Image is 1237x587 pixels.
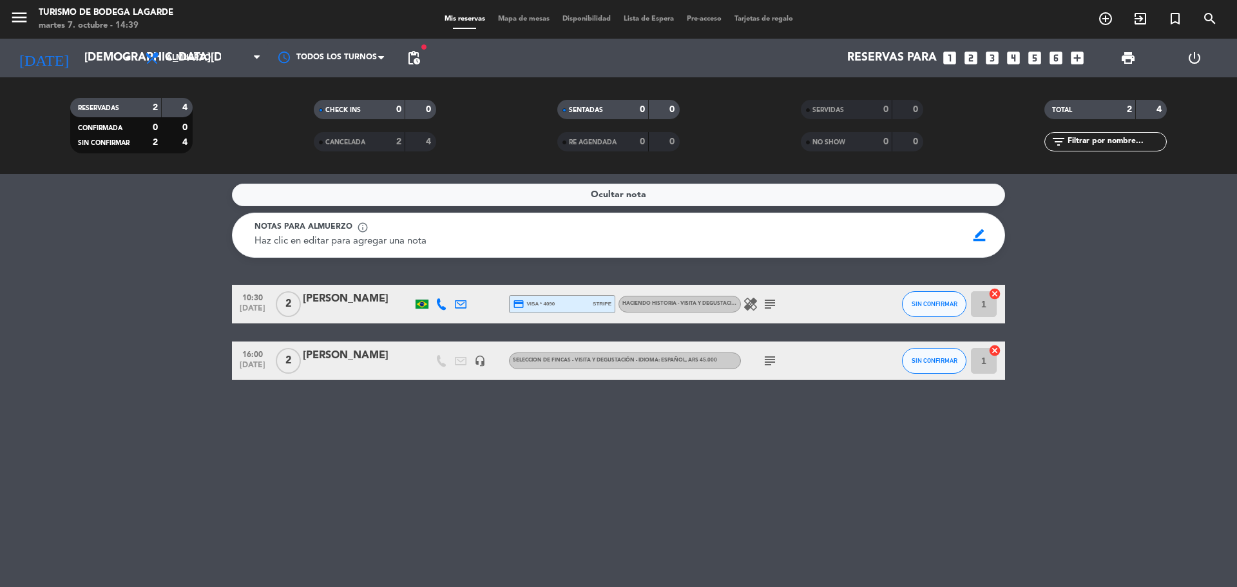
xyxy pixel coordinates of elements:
i: turned_in_not [1167,11,1183,26]
i: subject [762,296,778,312]
strong: 4 [182,103,190,112]
span: CANCELADA [325,139,365,146]
span: 2 [276,348,301,374]
i: looks_two [963,50,979,66]
span: RE AGENDADA [569,139,617,146]
span: Notas para almuerzo [254,221,352,234]
span: fiber_manual_record [420,43,428,51]
i: looks_4 [1005,50,1022,66]
strong: 2 [153,138,158,147]
i: cancel [988,287,1001,300]
i: search [1202,11,1218,26]
span: [DATE] [236,361,269,376]
i: add_box [1069,50,1086,66]
div: Turismo de Bodega Lagarde [39,6,173,19]
button: SIN CONFIRMAR [902,348,966,374]
span: visa * 4090 [513,298,555,310]
strong: 4 [426,137,434,146]
div: LOG OUT [1161,39,1227,77]
span: 10:30 [236,289,269,304]
span: Tarjetas de regalo [728,15,800,23]
div: [PERSON_NAME] [303,291,412,307]
span: SERVIDAS [812,107,844,113]
div: martes 7. octubre - 14:39 [39,19,173,32]
strong: 0 [669,105,677,114]
strong: 0 [182,123,190,132]
span: CONFIRMADA [78,125,122,131]
span: Mis reservas [438,15,492,23]
i: arrow_drop_down [120,50,135,66]
i: credit_card [513,298,524,310]
strong: 2 [396,137,401,146]
strong: 0 [396,105,401,114]
span: Almuerzo [166,53,211,63]
i: healing [743,296,758,312]
strong: 0 [640,105,645,114]
strong: 0 [153,123,158,132]
span: [DATE] [236,304,269,319]
span: 2 [276,291,301,317]
strong: 0 [640,137,645,146]
i: [DATE] [10,44,78,72]
i: filter_list [1051,134,1066,149]
strong: 0 [913,137,921,146]
strong: 2 [153,103,158,112]
strong: 0 [913,105,921,114]
i: looks_6 [1048,50,1064,66]
i: looks_5 [1026,50,1043,66]
input: Filtrar por nombre... [1066,135,1166,149]
span: SIN CONFIRMAR [912,300,957,307]
span: SIN CONFIRMAR [912,357,957,364]
strong: 0 [669,137,677,146]
i: exit_to_app [1133,11,1148,26]
i: looks_3 [984,50,1001,66]
strong: 0 [883,105,888,114]
span: Mapa de mesas [492,15,556,23]
span: stripe [593,300,611,308]
span: pending_actions [406,50,421,66]
i: power_settings_new [1187,50,1202,66]
i: looks_one [941,50,958,66]
strong: 0 [426,105,434,114]
span: CHECK INS [325,107,361,113]
button: SIN CONFIRMAR [902,291,966,317]
span: SIN CONFIRMAR [78,140,129,146]
span: TOTAL [1052,107,1072,113]
div: [PERSON_NAME] [303,347,412,364]
span: NO SHOW [812,139,845,146]
span: Reservas para [847,52,937,64]
i: menu [10,8,29,27]
strong: 2 [1127,105,1132,114]
i: add_circle_outline [1098,11,1113,26]
span: Ocultar nota [591,188,646,202]
span: SELECCION DE FINCAS - Visita y degustación - Idioma: Español [513,358,717,363]
span: HACIENDO HISTORIA - visita y degustación - Idioma: Español [622,301,791,306]
span: Disponibilidad [556,15,617,23]
button: menu [10,8,29,32]
span: border_color [967,223,992,247]
span: info_outline [357,222,369,233]
span: print [1120,50,1136,66]
span: Haz clic en editar para agregar una nota [254,236,427,246]
span: SENTADAS [569,107,603,113]
span: , ARS 45.000 [686,358,717,363]
strong: 4 [182,138,190,147]
i: headset_mic [474,355,486,367]
strong: 0 [883,137,888,146]
span: RESERVADAS [78,105,119,111]
span: 16:00 [236,346,269,361]
i: cancel [988,344,1001,357]
strong: 4 [1156,105,1164,114]
i: subject [762,353,778,369]
span: Lista de Espera [617,15,680,23]
span: Pre-acceso [680,15,728,23]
